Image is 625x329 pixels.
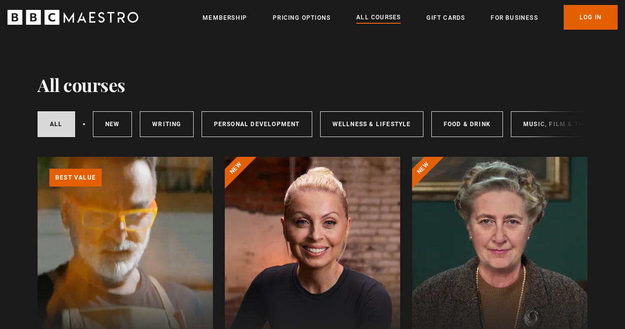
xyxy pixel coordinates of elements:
a: Personal Development [202,111,312,137]
a: Writing [140,111,193,137]
a: Music, Film & Theatre [511,111,616,137]
a: Pricing Options [273,13,331,23]
a: Gift Cards [426,13,465,23]
a: All Courses [356,12,401,23]
a: For business [491,13,538,23]
a: All [38,111,75,137]
a: Wellness & Lifestyle [320,111,423,137]
a: Log In [564,5,618,30]
p: Best value [49,169,102,187]
a: Membership [203,13,247,23]
a: New [93,111,132,137]
nav: Primary [203,5,618,30]
h1: All courses [38,74,125,95]
svg: BBC Maestro [7,10,138,25]
a: Food & Drink [431,111,503,137]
